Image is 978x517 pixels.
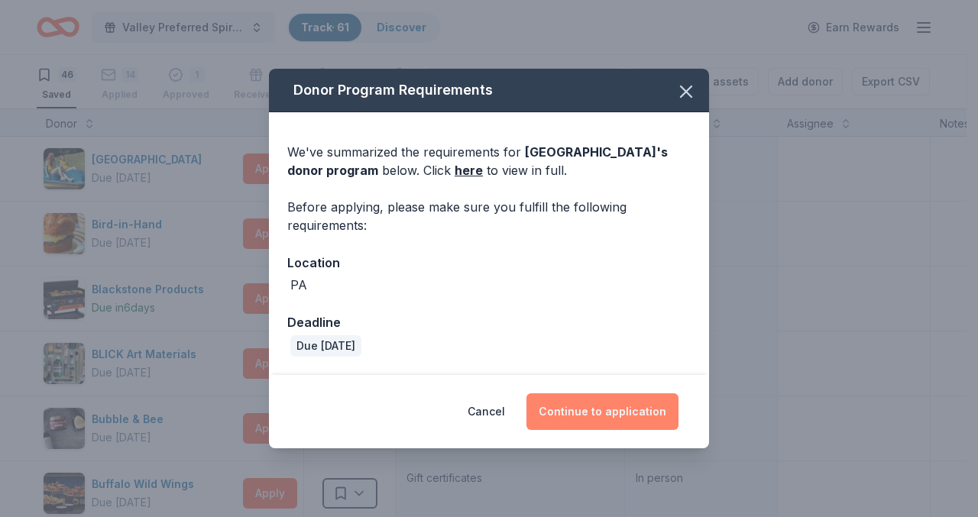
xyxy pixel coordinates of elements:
[290,335,361,357] div: Due [DATE]
[526,393,678,430] button: Continue to application
[287,198,691,234] div: Before applying, please make sure you fulfill the following requirements:
[287,312,691,332] div: Deadline
[287,143,691,179] div: We've summarized the requirements for below. Click to view in full.
[269,69,709,112] div: Donor Program Requirements
[290,276,307,294] div: PA
[287,253,691,273] div: Location
[455,161,483,179] a: here
[468,393,505,430] button: Cancel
